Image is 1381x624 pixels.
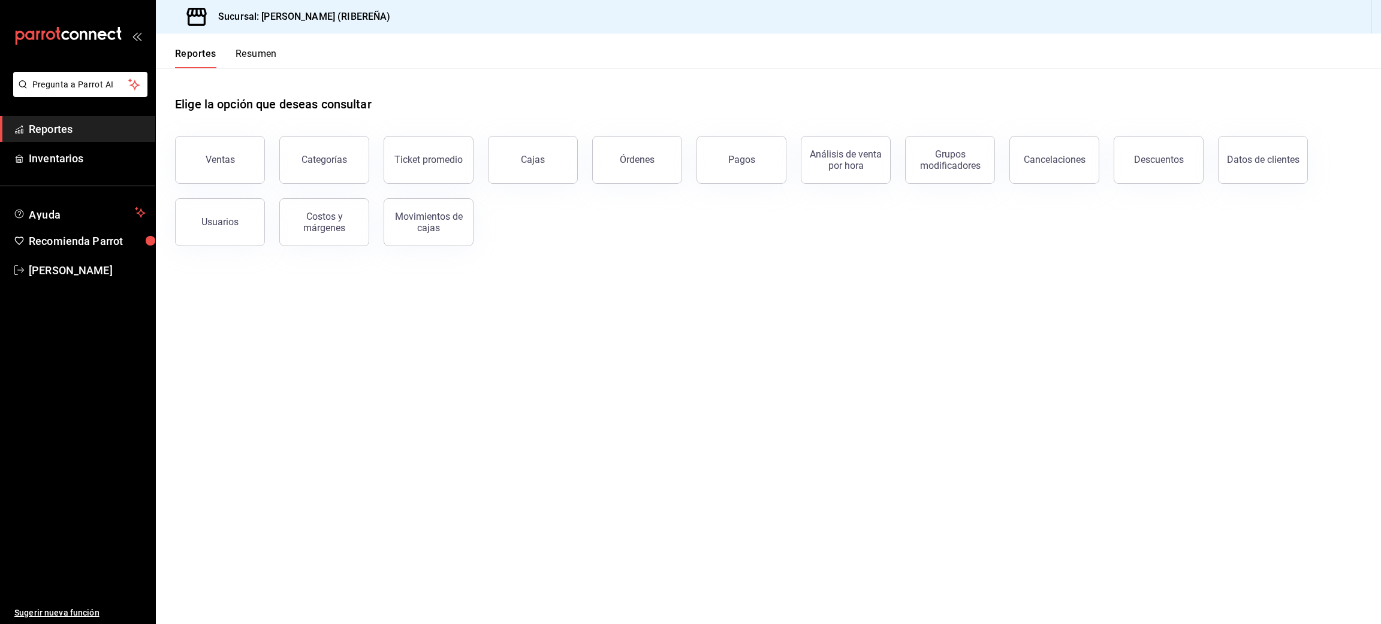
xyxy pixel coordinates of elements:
[209,10,390,24] h3: Sucursal: [PERSON_NAME] (RIBEREÑA)
[175,48,216,68] button: Reportes
[279,136,369,184] button: Categorías
[728,154,755,165] div: Pagos
[696,136,786,184] button: Pagos
[905,136,995,184] button: Grupos modificadores
[175,95,372,113] h1: Elige la opción que deseas consultar
[29,121,146,137] span: Reportes
[391,211,466,234] div: Movimientos de cajas
[1114,136,1204,184] button: Descuentos
[592,136,682,184] button: Órdenes
[620,154,655,165] div: Órdenes
[32,78,129,91] span: Pregunta a Parrot AI
[384,136,474,184] button: Ticket promedio
[279,198,369,246] button: Costos y márgenes
[287,211,361,234] div: Costos y márgenes
[1024,154,1085,165] div: Cancelaciones
[29,233,146,249] span: Recomienda Parrot
[13,72,147,97] button: Pregunta a Parrot AI
[29,150,146,166] span: Inventarios
[521,154,545,165] div: Cajas
[1134,154,1184,165] div: Descuentos
[175,136,265,184] button: Ventas
[1218,136,1308,184] button: Datos de clientes
[29,262,146,278] span: [PERSON_NAME]
[14,607,146,619] span: Sugerir nueva función
[175,48,277,68] div: navigation tabs
[1227,154,1299,165] div: Datos de clientes
[132,31,141,41] button: open_drawer_menu
[809,149,883,171] div: Análisis de venta por hora
[1009,136,1099,184] button: Cancelaciones
[175,198,265,246] button: Usuarios
[29,205,130,220] span: Ayuda
[301,154,347,165] div: Categorías
[206,154,235,165] div: Ventas
[201,216,239,228] div: Usuarios
[488,136,578,184] button: Cajas
[913,149,987,171] div: Grupos modificadores
[8,87,147,99] a: Pregunta a Parrot AI
[801,136,891,184] button: Análisis de venta por hora
[236,48,277,68] button: Resumen
[394,154,463,165] div: Ticket promedio
[384,198,474,246] button: Movimientos de cajas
